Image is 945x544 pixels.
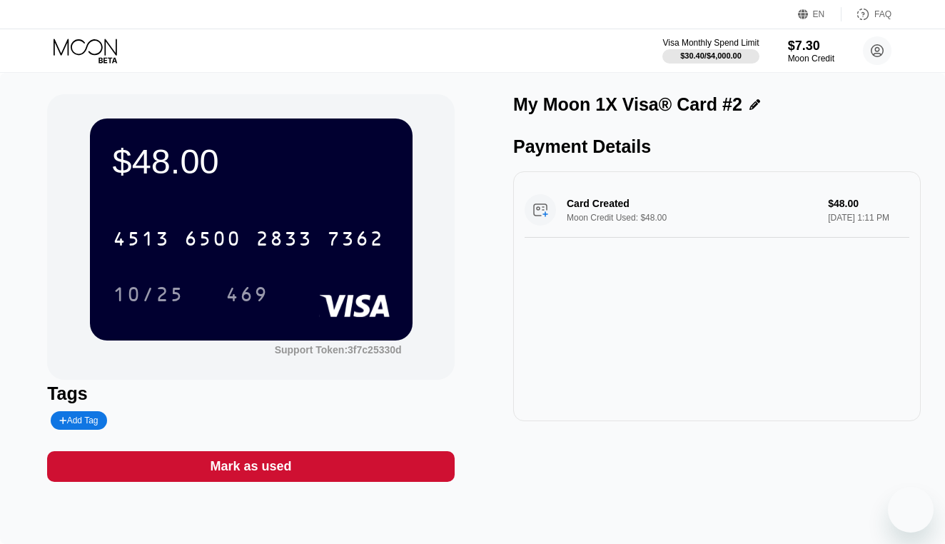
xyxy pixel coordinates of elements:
[275,344,402,356] div: Support Token:3f7c25330d
[47,383,455,404] div: Tags
[113,141,390,181] div: $48.00
[788,39,834,64] div: $7.30Moon Credit
[47,451,455,482] div: Mark as used
[104,221,393,256] div: 4513650028337362
[275,344,402,356] div: Support Token: 3f7c25330d
[113,285,184,308] div: 10/25
[211,458,292,475] div: Mark as used
[215,276,279,312] div: 469
[513,136,921,157] div: Payment Details
[226,285,268,308] div: 469
[113,229,170,252] div: 4513
[184,229,241,252] div: 6500
[874,9,891,19] div: FAQ
[662,38,759,48] div: Visa Monthly Spend Limit
[842,7,891,21] div: FAQ
[888,487,934,533] iframe: Button to launch messaging window
[788,39,834,54] div: $7.30
[327,229,384,252] div: 7362
[51,411,106,430] div: Add Tag
[256,229,313,252] div: 2833
[513,94,742,115] div: My Moon 1X Visa® Card #2
[662,38,759,64] div: Visa Monthly Spend Limit$30.40/$4,000.00
[59,415,98,425] div: Add Tag
[680,51,742,60] div: $30.40 / $4,000.00
[102,276,195,312] div: 10/25
[798,7,842,21] div: EN
[788,54,834,64] div: Moon Credit
[813,9,825,19] div: EN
